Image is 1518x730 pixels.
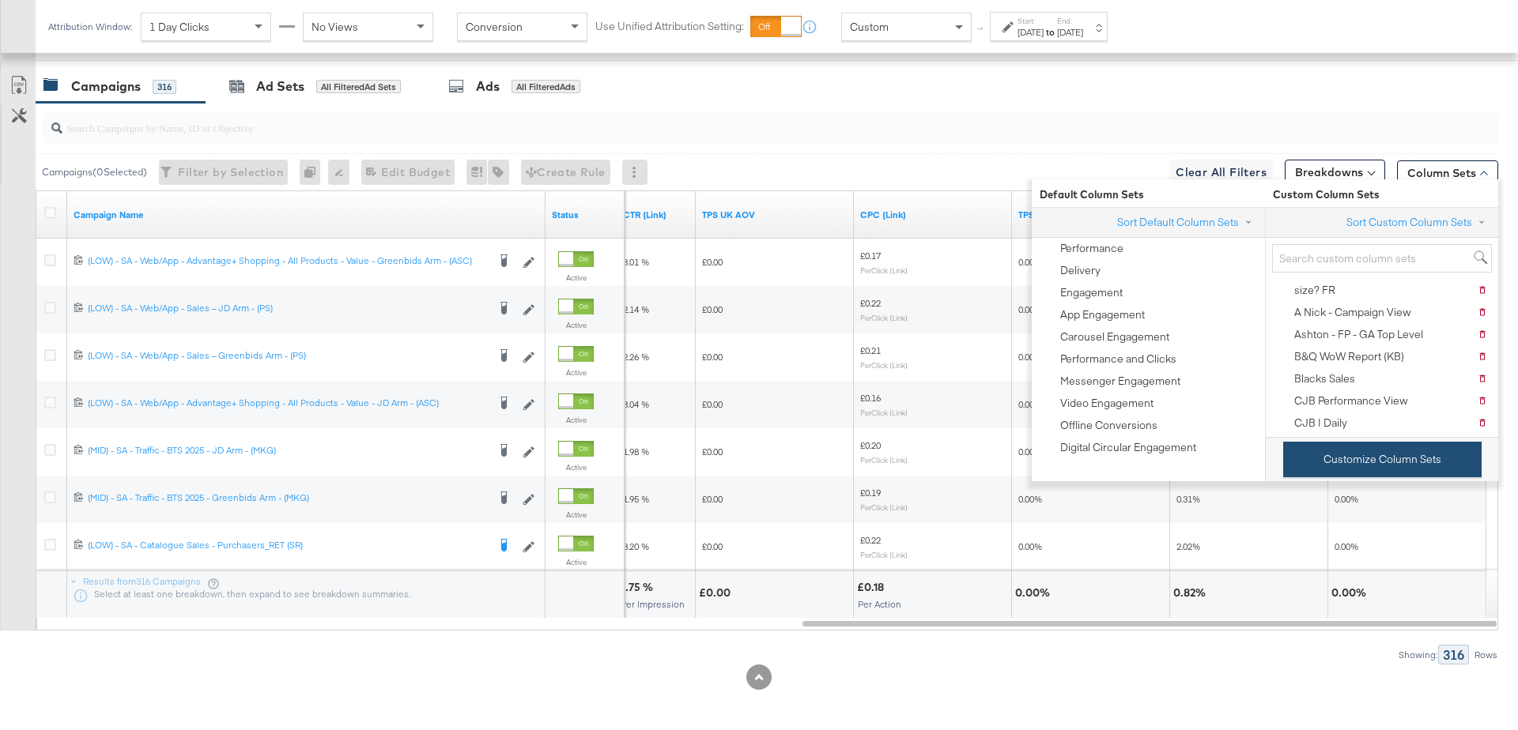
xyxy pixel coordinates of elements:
div: 0.82% [1173,585,1210,600]
span: 0.00% [1018,446,1042,457]
span: 2.02% [1176,540,1200,552]
span: 0.00% [1335,493,1358,505]
span: £0.00 [702,256,723,268]
sub: Per Click (Link) [860,550,908,559]
div: CJB Performance View [1294,393,1408,408]
div: £0.18 [857,580,889,595]
span: 3.20 % [623,540,649,552]
label: Active [558,320,594,330]
div: All Filtered Ad Sets [316,80,401,94]
div: Engagement [1060,285,1123,300]
div: Carousel Engagement [1060,329,1169,344]
span: Conversion [466,20,523,34]
span: £0.22 [860,297,881,309]
span: £0.00 [702,540,723,552]
span: 3.04 % [623,398,649,410]
div: (LOW) - SA - Web/App - Sales – JD Arm - (PS) [88,302,487,314]
button: Column Sets [1397,160,1498,186]
label: Active [558,557,594,567]
span: Clear All Filters [1176,163,1267,182]
input: Search Campaigns by Name, ID or Objective [62,106,1365,137]
div: 0.00% [1331,585,1371,600]
div: 316 [153,80,176,94]
div: B&Q WoW Report (KB) [1294,349,1404,364]
sub: Per Click (Link) [860,313,908,322]
span: 3.01 % [623,256,649,268]
sub: Per Click (Link) [860,408,908,417]
div: Messenger Engagement [1060,374,1180,389]
button: Customize Column Sets [1283,442,1482,477]
div: Showing: [1398,649,1438,660]
div: 0 [300,160,328,185]
span: 1 Day Clicks [149,20,210,34]
label: Active [558,273,594,283]
label: Active [558,510,594,520]
div: [DATE] [1057,26,1083,39]
span: 1.95 % [623,493,649,505]
div: Campaigns ( 0 Selected) [42,165,147,179]
span: £0.17 [860,250,881,262]
span: 0.00% [1018,303,1042,315]
div: (MID) - SA - Traffic - BTS 2025 - Greenbids Arm - (MKG) [88,491,487,504]
span: £0.00 [702,398,723,410]
a: (LOW) - SA - Web/App - Advantage+ Shopping - All Products - Value - JD Arm - (ASC) [88,397,487,412]
span: £0.22 [860,534,881,546]
span: £0.16 [860,392,881,404]
span: 0.00% [1018,351,1042,363]
span: Custom [850,20,889,34]
span: 0.00% [1018,398,1042,410]
span: No Views [312,20,358,34]
div: CJB | Daily [1294,416,1347,431]
button: Sort Default Column Sets [1116,214,1259,231]
span: Default Column Sets [1032,187,1265,202]
button: Sort Custom Column Sets [1346,214,1492,231]
sub: Per Click (Link) [860,265,908,275]
span: 2.26 % [623,351,649,363]
span: £0.21 [860,344,881,356]
div: (LOW) - SA - Web/App - Advantage+ Shopping - All Products - Value - JD Arm - (ASC) [88,397,487,409]
a: Shows the current state of your Ad Campaign. [552,209,618,221]
div: 316 [1438,645,1469,664]
span: 0.00% [1018,540,1042,552]
div: Video Engagement [1060,396,1154,411]
span: £0.19 [860,487,881,499]
strong: to [1044,26,1057,38]
div: All Filtered Ads [512,80,580,94]
a: (MID) - SA - Traffic - BTS 2025 - JD Arm - (MKG) [88,444,487,460]
div: Ashton - FP - GA Top Level [1294,327,1423,342]
span: Custom Column Sets [1265,187,1380,202]
div: (MID) - SA - Traffic - BTS 2025 - JD Arm - (MKG) [88,444,487,457]
span: 2.14 % [623,303,649,315]
label: End: [1057,16,1083,26]
div: Digital Circular Engagement [1060,440,1196,455]
span: £0.00 [702,493,723,505]
a: (MID) - SA - Traffic - BTS 2025 - Greenbids Arm - (MKG) [88,491,487,507]
span: 1.98 % [623,446,649,457]
label: Active [558,415,594,425]
span: 0.00% [1018,493,1042,505]
label: Active [558,367,594,378]
a: (LOW) - SA - Catalogue Sales - Purchasers_RET (SR) [88,539,487,555]
button: Clear All Filters [1169,160,1273,185]
div: Performance and Clicks [1060,352,1176,367]
a: Your campaign name. [74,209,539,221]
span: 0.00% [1335,540,1358,552]
span: £0.00 [702,303,723,315]
div: 2.75 % [620,580,658,595]
span: 0.31% [1176,493,1200,505]
sub: Per Click (Link) [860,360,908,370]
label: Active [558,462,594,472]
span: ↑ [973,27,988,32]
div: [DATE] [1018,26,1044,39]
div: App Engagement [1060,307,1145,322]
span: £0.00 [702,351,723,363]
div: Rows [1474,649,1498,660]
div: (LOW) - SA - Web/App - Advantage+ Shopping - All Products - Value - Greenbids Arm - (ASC) [88,254,487,267]
span: 0.00% [1018,256,1042,268]
div: Attribution Window: [47,21,133,32]
div: Delivery [1060,263,1101,278]
span: £0.20 [860,439,881,451]
div: 0.00% [1015,585,1055,600]
div: Campaigns [71,77,141,96]
div: Ad Sets [256,77,304,96]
